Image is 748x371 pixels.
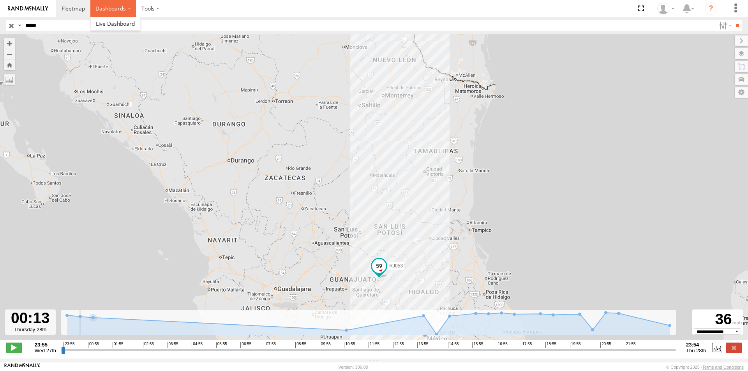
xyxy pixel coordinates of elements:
span: 15:55 [472,342,483,348]
span: 01:55 [113,342,123,348]
div: Version: 306.00 [339,365,368,369]
div: © Copyright 2025 - [666,365,744,369]
span: 07:55 [265,342,276,348]
label: Play/Stop [6,343,22,353]
div: Jose Anaya [654,3,677,14]
strong: 23:54 [686,342,706,348]
span: 16:55 [497,342,508,348]
span: 03:55 [168,342,178,348]
label: Search Query [16,20,23,31]
span: 21:55 [625,342,636,348]
span: 09:55 [320,342,331,348]
button: Zoom Home [4,60,15,70]
button: Zoom in [4,38,15,49]
span: 20:55 [600,342,611,348]
label: Measure [4,74,15,85]
div: 36 [693,311,742,328]
span: 12:55 [393,342,404,348]
span: 00:55 [88,342,99,348]
span: Wed 27th Aug 2025 [35,348,56,353]
label: Search Filter Options [716,20,733,31]
span: 02:55 [143,342,154,348]
span: RJ053 [389,263,403,269]
span: 04:55 [192,342,203,348]
strong: 23:55 [35,342,56,348]
a: Visit our Website [4,363,40,371]
span: 06:55 [240,342,251,348]
span: 08:55 [295,342,306,348]
span: 11:55 [369,342,379,348]
span: 19:55 [570,342,581,348]
button: Zoom out [4,49,15,60]
span: 17:55 [521,342,532,348]
span: 14:55 [448,342,459,348]
span: 05:55 [216,342,227,348]
i: ? [705,2,717,15]
span: 10:55 [344,342,355,348]
img: rand-logo.svg [8,6,48,11]
span: 13:55 [417,342,428,348]
label: Close [726,343,742,353]
span: 23:55 [64,342,74,348]
span: Thu 28th Aug 2025 [686,348,706,353]
span: 18:55 [545,342,556,348]
label: Map Settings [735,87,748,98]
a: Terms and Conditions [702,365,744,369]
